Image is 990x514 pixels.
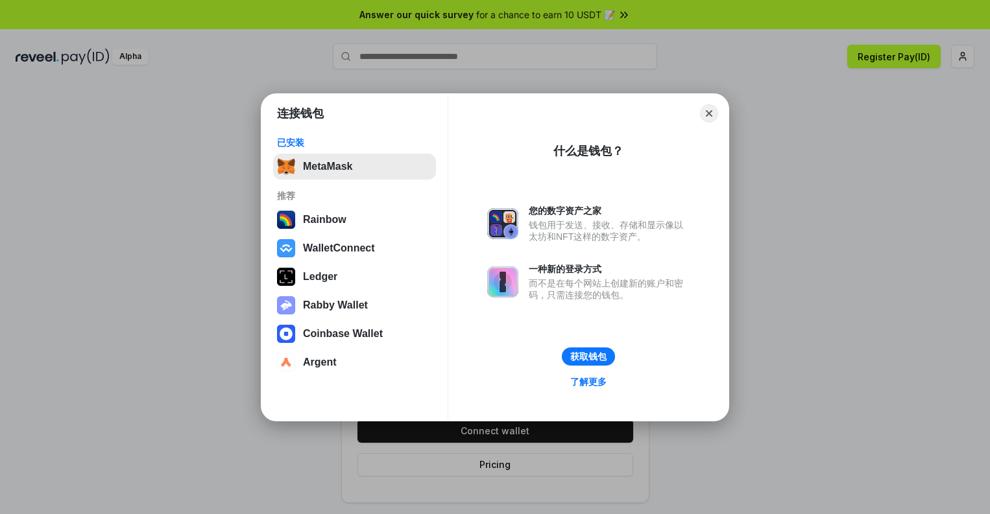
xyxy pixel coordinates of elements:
div: MetaMask [303,161,352,172]
button: Coinbase Wallet [273,321,436,347]
div: 了解更多 [570,376,607,388]
div: 什么是钱包？ [553,143,623,159]
button: Rabby Wallet [273,292,436,318]
div: Ledger [303,271,337,283]
img: svg+xml,%3Csvg%20xmlns%3D%22http%3A%2F%2Fwww.w3.org%2F2000%2Fsvg%22%20fill%3D%22none%22%20viewBox... [487,266,518,298]
img: svg+xml,%3Csvg%20fill%3D%22none%22%20height%3D%2233%22%20viewBox%3D%220%200%2035%2033%22%20width%... [277,158,295,176]
div: Coinbase Wallet [303,328,383,340]
button: 获取钱包 [562,347,615,366]
div: 推荐 [277,190,432,202]
div: 获取钱包 [570,351,607,362]
div: 已安装 [277,137,432,148]
button: MetaMask [273,154,436,180]
div: 而不是在每个网站上创建新的账户和密码，只需连接您的钱包。 [529,277,690,301]
button: Close [700,104,718,123]
img: svg+xml,%3Csvg%20width%3D%22120%22%20height%3D%22120%22%20viewBox%3D%220%200%20120%20120%22%20fil... [277,211,295,229]
div: Rabby Wallet [303,299,368,311]
img: svg+xml,%3Csvg%20xmlns%3D%22http%3A%2F%2Fwww.w3.org%2F2000%2Fsvg%22%20width%3D%2228%22%20height%3... [277,268,295,286]
div: WalletConnect [303,242,375,254]
img: svg+xml,%3Csvg%20xmlns%3D%22http%3A%2F%2Fwww.w3.org%2F2000%2Fsvg%22%20fill%3D%22none%22%20viewBox... [277,296,295,314]
div: 钱包用于发送、接收、存储和显示像以太坊和NFT这样的数字资产。 [529,219,690,242]
button: WalletConnect [273,235,436,261]
h1: 连接钱包 [277,106,324,121]
button: Ledger [273,264,436,290]
img: svg+xml,%3Csvg%20width%3D%2228%22%20height%3D%2228%22%20viewBox%3D%220%200%2028%2028%22%20fill%3D... [277,239,295,257]
div: 您的数字资产之家 [529,205,690,216]
a: 了解更多 [562,373,614,390]
img: svg+xml,%3Csvg%20xmlns%3D%22http%3A%2F%2Fwww.w3.org%2F2000%2Fsvg%22%20fill%3D%22none%22%20viewBox... [487,208,518,239]
div: Argent [303,356,337,368]
img: svg+xml,%3Csvg%20width%3D%2228%22%20height%3D%2228%22%20viewBox%3D%220%200%2028%2028%22%20fill%3D... [277,353,295,371]
img: svg+xml,%3Csvg%20width%3D%2228%22%20height%3D%2228%22%20viewBox%3D%220%200%2028%2028%22%20fill%3D... [277,325,295,343]
div: 一种新的登录方式 [529,263,690,275]
button: Argent [273,349,436,375]
button: Rainbow [273,207,436,233]
div: Rainbow [303,214,346,226]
